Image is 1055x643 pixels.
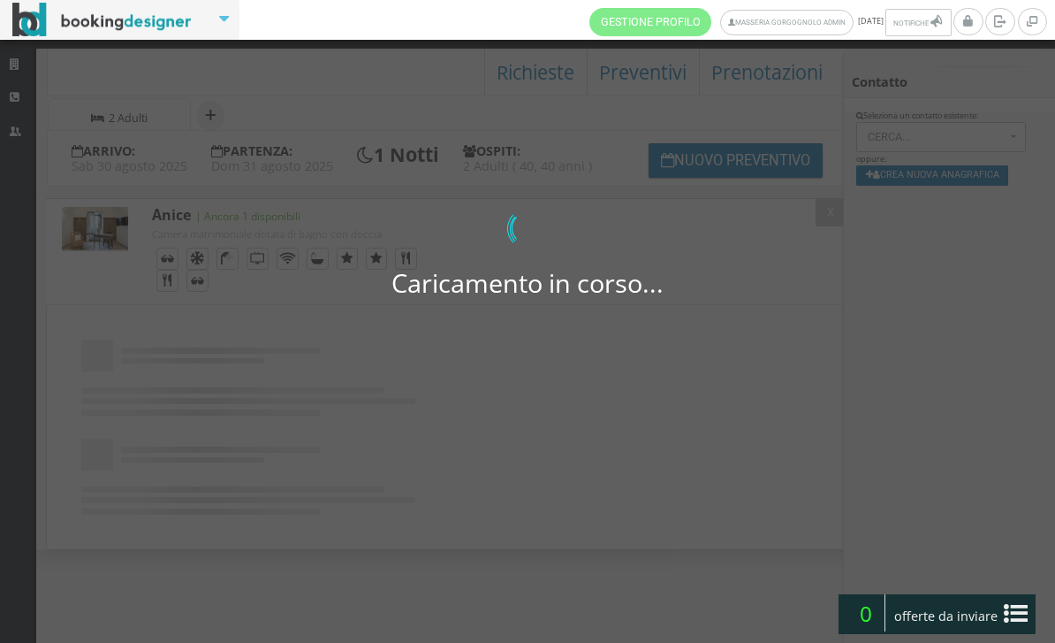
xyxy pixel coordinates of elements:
[885,9,951,36] button: Notifiche
[589,8,953,36] span: [DATE]
[720,10,854,35] a: Masseria Gorgognolo Admin
[889,602,1004,631] span: offerte da inviare
[12,3,192,37] img: BookingDesigner.com
[846,594,885,632] span: 0
[589,8,711,36] a: Gestione Profilo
